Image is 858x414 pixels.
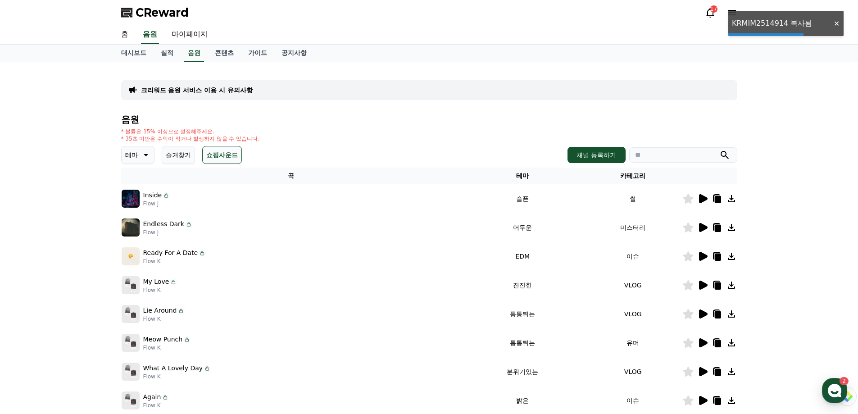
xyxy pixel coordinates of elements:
[143,200,170,207] p: Flow J
[91,285,95,292] span: 2
[3,286,59,308] a: 홈
[164,25,215,44] a: 마이페이지
[584,357,682,386] td: VLOG
[59,286,116,308] a: 2대화
[143,315,185,323] p: Flow K
[82,300,93,307] span: 대화
[143,191,162,200] p: Inside
[122,218,140,237] img: music
[184,45,204,62] a: 음원
[141,25,159,44] a: 음원
[461,357,583,386] td: 분위기있는
[461,184,583,213] td: 슬픈
[143,248,198,258] p: Ready For A Date
[121,5,189,20] a: CReward
[143,364,203,373] p: What A Lovely Day
[141,86,253,95] a: 크리워드 음원 서비스 이용 시 유의사항
[125,149,138,161] p: 테마
[116,286,173,308] a: 설정
[705,7,716,18] a: 17
[143,258,206,265] p: Flow K
[122,391,140,409] img: music
[143,373,211,380] p: Flow K
[121,114,737,124] h4: 음원
[143,344,191,351] p: Flow K
[584,300,682,328] td: VLOG
[122,276,140,294] img: music
[143,229,192,236] p: Flow J
[114,25,136,44] a: 홈
[584,184,682,213] td: 썰
[136,5,189,20] span: CReward
[114,45,154,62] a: 대시보드
[584,168,682,184] th: 카테고리
[143,335,183,344] p: Meow Punch
[162,146,195,164] button: 즐겨찾기
[274,45,314,62] a: 공지사항
[461,242,583,271] td: EDM
[154,45,181,62] a: 실적
[121,168,462,184] th: 곡
[461,300,583,328] td: 통통튀는
[121,135,260,142] p: * 35초 미만은 수익이 적거나 발생하지 않을 수 있습니다.
[143,219,184,229] p: Endless Dark
[584,271,682,300] td: VLOG
[461,213,583,242] td: 어두운
[584,242,682,271] td: 이슈
[122,247,140,265] img: music
[121,128,260,135] p: * 볼륨은 15% 이상으로 설정해주세요.
[202,146,242,164] button: 쇼핑사운드
[567,147,625,163] button: 채널 등록하기
[143,392,161,402] p: Again
[584,213,682,242] td: 미스터리
[208,45,241,62] a: 콘텐츠
[122,190,140,208] img: music
[143,287,177,294] p: Flow K
[241,45,274,62] a: 가이드
[143,306,177,315] p: Lie Around
[461,271,583,300] td: 잔잔한
[143,402,169,409] p: Flow K
[461,328,583,357] td: 통통튀는
[584,328,682,357] td: 유머
[710,5,717,13] div: 17
[139,299,150,306] span: 설정
[28,299,34,306] span: 홈
[461,168,583,184] th: 테마
[122,334,140,352] img: music
[121,146,154,164] button: 테마
[122,363,140,381] img: music
[122,305,140,323] img: music
[143,277,169,287] p: My Love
